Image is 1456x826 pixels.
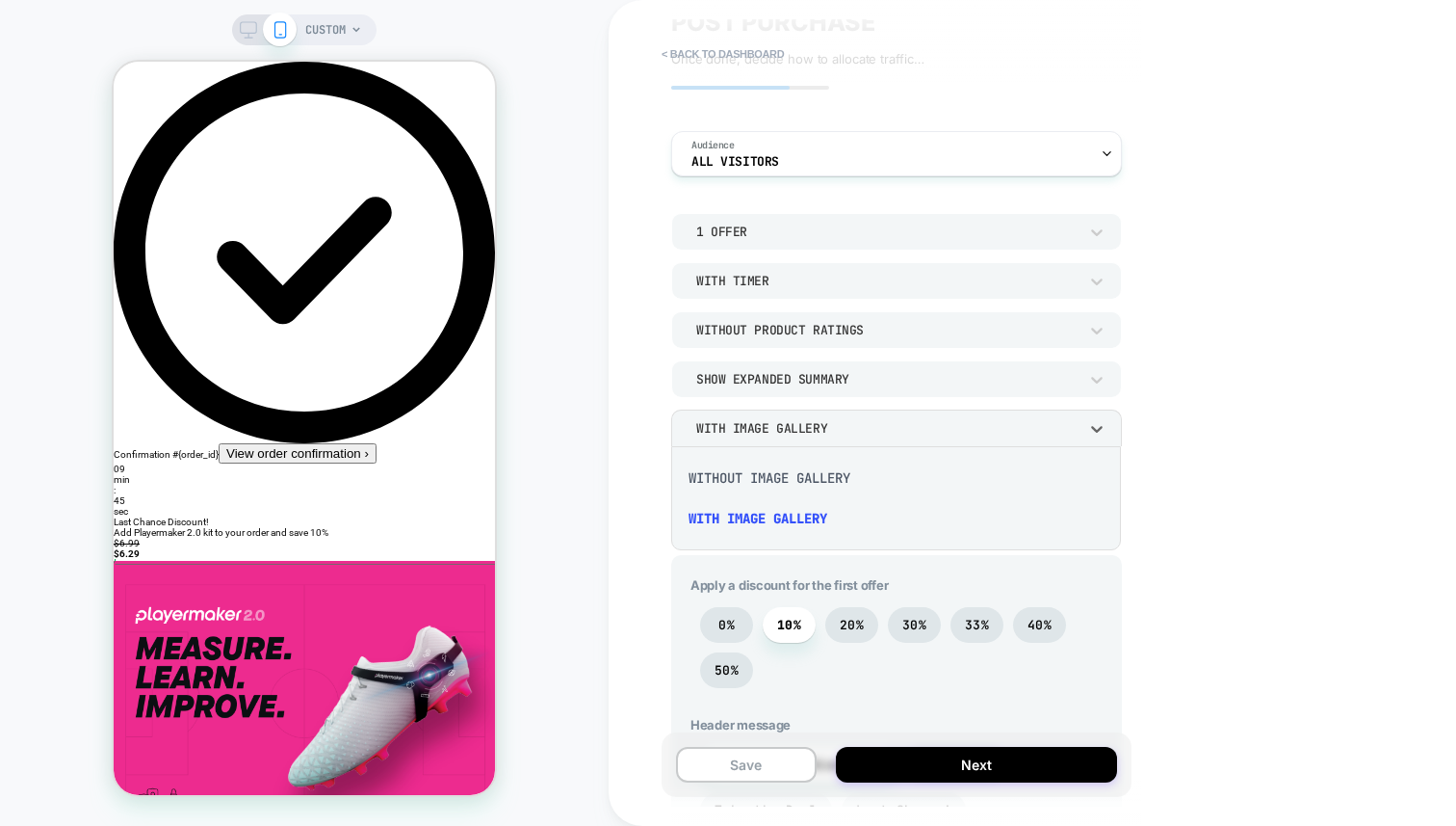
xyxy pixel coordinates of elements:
button: Next [836,747,1117,783]
button: Save [676,747,817,783]
div: Without Image Gallery [679,458,1113,498]
span: View order confirmation › [113,385,255,399]
div: With Image Gallery [679,498,1113,539]
button: View order confirmation › [105,382,263,402]
button: < back to dashboard [652,39,793,69]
